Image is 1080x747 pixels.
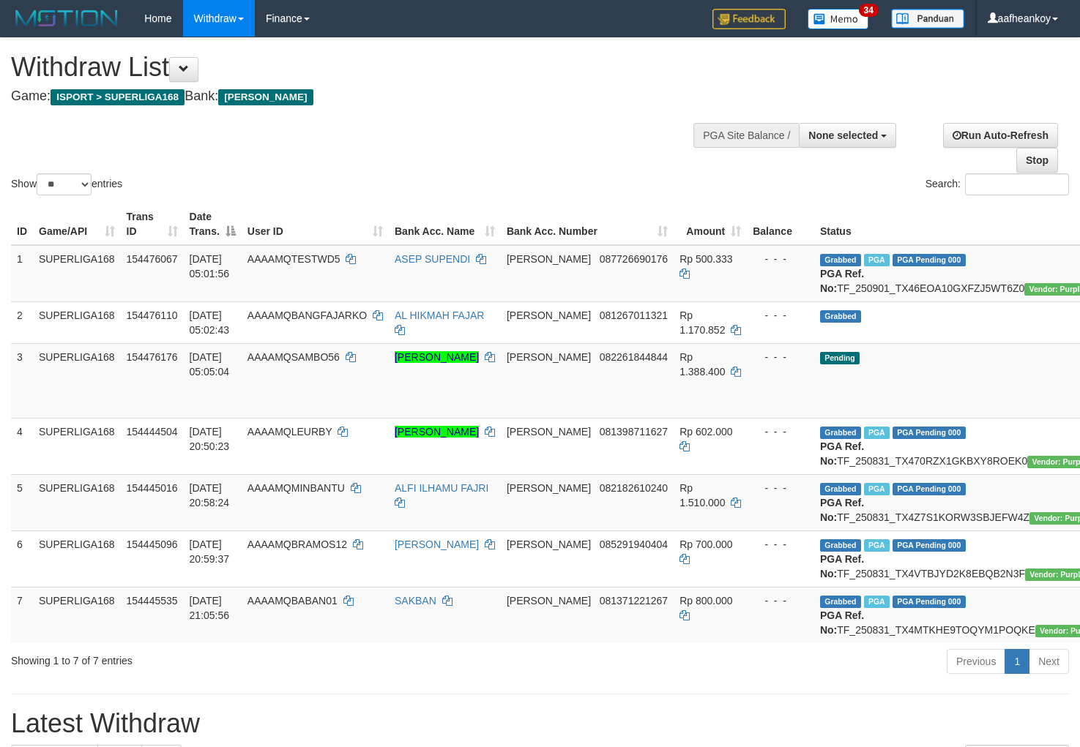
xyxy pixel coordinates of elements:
span: [PERSON_NAME] [507,538,591,550]
td: SUPERLIGA168 [33,530,121,587]
td: 4 [11,418,33,474]
span: Rp 1.388.400 [679,351,725,378]
span: Grabbed [820,596,861,608]
span: [PERSON_NAME] [507,482,591,494]
img: Feedback.jpg [712,9,786,29]
div: Showing 1 to 7 of 7 entries [11,647,439,668]
a: Previous [947,649,1005,674]
td: 2 [11,301,33,343]
span: Rp 500.333 [679,253,732,265]
span: AAAAMQLEURBY [247,426,332,438]
label: Show entries [11,173,122,195]
span: AAAAMQBRAMOS12 [247,538,347,550]
span: [DATE] 20:50:23 [190,426,230,452]
h1: Latest Withdraw [11,709,1069,738]
span: Rp 700.000 [679,538,732,550]
span: [DATE] 21:05:56 [190,595,230,621]
td: SUPERLIGA168 [33,343,121,418]
a: Next [1029,649,1069,674]
span: [PERSON_NAME] [507,426,591,438]
td: SUPERLIGA168 [33,474,121,530]
span: 154445096 [127,538,178,550]
td: SUPERLIGA168 [33,418,121,474]
img: Button%20Memo.svg [808,9,869,29]
span: [PERSON_NAME] [507,351,591,363]
img: MOTION_logo.png [11,7,122,29]
span: AAAAMQBABAN01 [247,595,338,607]
td: 3 [11,343,33,418]
b: PGA Ref. No: [820,497,864,523]
span: [PERSON_NAME] [507,595,591,607]
div: - - - [753,308,808,323]
div: - - - [753,350,808,364]
td: SUPERLIGA168 [33,301,121,343]
span: AAAAMQBANGFAJARKO [247,309,367,321]
a: 1 [1005,649,1029,674]
span: Rp 800.000 [679,595,732,607]
b: PGA Ref. No: [820,553,864,579]
span: 154476110 [127,309,178,321]
span: [PERSON_NAME] [507,253,591,265]
input: Search: [965,173,1069,195]
span: [PERSON_NAME] [218,89,313,105]
b: PGA Ref. No: [820,609,864,636]
span: PGA Pending [893,539,966,552]
span: Marked by aafheankoy [864,539,890,552]
th: ID [11,203,33,245]
th: Date Trans.: activate to sort column descending [184,203,242,245]
span: Grabbed [820,310,861,323]
span: Marked by aafheankoy [864,483,890,495]
span: 154445016 [127,482,178,494]
span: Copy 082182610240 to clipboard [600,482,668,494]
button: None selected [799,123,896,148]
span: PGA Pending [893,596,966,608]
span: Copy 082261844844 to clipboard [600,351,668,363]
span: [DATE] 20:58:24 [190,482,230,508]
span: Grabbed [820,483,861,495]
img: panduan.png [891,9,964,29]
th: Amount: activate to sort column ascending [674,203,747,245]
span: PGA Pending [893,427,966,439]
span: [PERSON_NAME] [507,309,591,321]
b: PGA Ref. No: [820,440,864,467]
span: Rp 602.000 [679,426,732,438]
span: AAAAMQSAMBO56 [247,351,340,363]
td: 1 [11,245,33,302]
a: [PERSON_NAME] [395,351,479,363]
span: Copy 081371221267 to clipboard [600,595,668,607]
div: - - - [753,252,808,266]
span: Marked by aafounsreynich [864,427,890,439]
td: SUPERLIGA168 [33,245,121,302]
span: Grabbed [820,254,861,266]
div: - - - [753,593,808,608]
a: [PERSON_NAME] [395,538,479,550]
span: 154476176 [127,351,178,363]
span: 34 [859,4,879,17]
a: Run Auto-Refresh [943,123,1058,148]
div: - - - [753,481,808,495]
th: Trans ID: activate to sort column ascending [121,203,184,245]
span: Pending [820,352,860,364]
span: [DATE] 05:01:56 [190,253,230,279]
h1: Withdraw List [11,53,705,82]
span: PGA Pending [893,254,966,266]
span: Copy 081267011321 to clipboard [600,309,668,321]
span: Rp 1.510.000 [679,482,725,508]
th: Game/API: activate to sort column ascending [33,203,121,245]
div: - - - [753,537,808,552]
span: Copy 087726690176 to clipboard [600,253,668,265]
a: SAKBAN [395,595,436,607]
span: [DATE] 20:59:37 [190,538,230,565]
span: Copy 085291940404 to clipboard [600,538,668,550]
td: 5 [11,474,33,530]
th: Bank Acc. Name: activate to sort column ascending [389,203,501,245]
th: User ID: activate to sort column ascending [242,203,389,245]
a: ALFI ILHAMU FAJRI [395,482,488,494]
select: Showentries [37,173,92,195]
span: ISPORT > SUPERLIGA168 [51,89,185,105]
span: AAAAMQMINBANTU [247,482,345,494]
span: PGA Pending [893,483,966,495]
div: PGA Site Balance / [693,123,799,148]
span: 154444504 [127,426,178,438]
td: SUPERLIGA168 [33,587,121,643]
